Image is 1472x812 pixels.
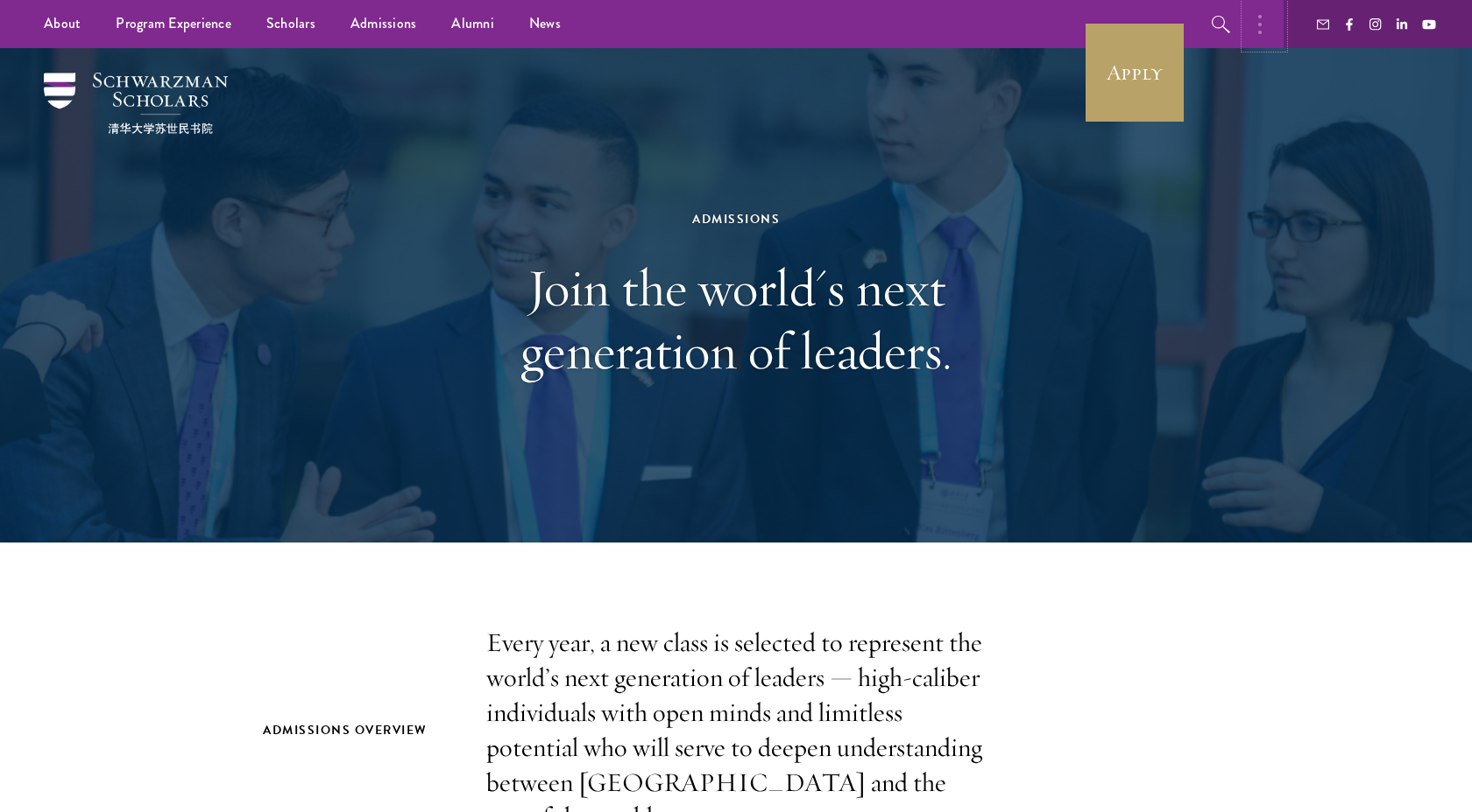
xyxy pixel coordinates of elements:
[434,208,1038,230] div: Admissions
[1086,24,1184,122] a: Apply
[263,719,451,741] h2: Admissions Overview
[434,256,1038,382] h1: Join the world's next generation of leaders.
[44,73,228,134] img: Schwarzman Scholars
